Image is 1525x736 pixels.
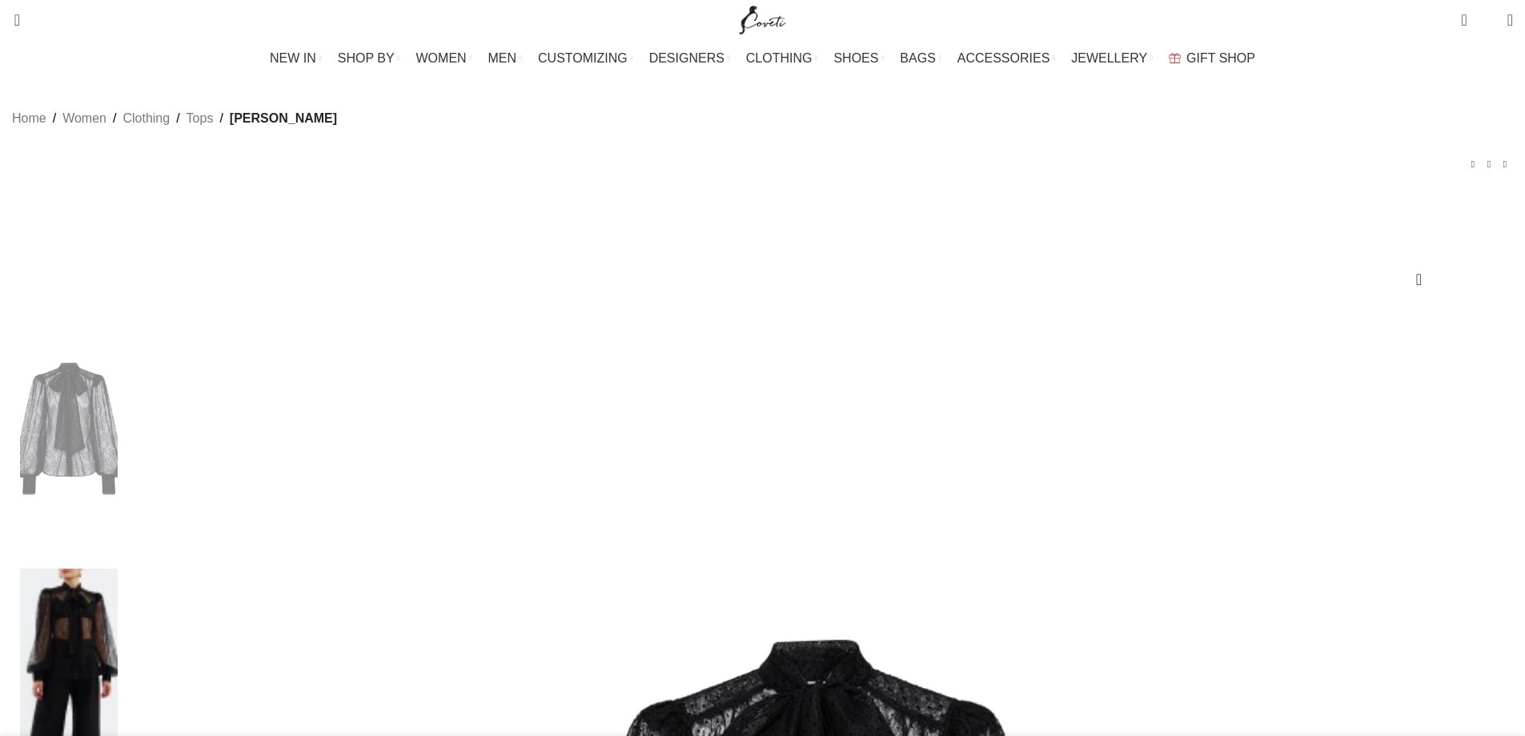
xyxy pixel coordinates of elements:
[1497,156,1513,172] a: Next product
[12,108,46,129] a: Home
[900,42,941,74] a: BAGS
[338,42,400,74] a: SHOP BY
[270,42,322,74] a: NEW IN
[649,50,724,66] span: DESIGNERS
[20,297,118,561] img: Rebecca Vallance Ethel Blouse
[12,108,337,129] nav: Breadcrumb
[1186,50,1255,66] span: GIFT SHOP
[488,42,522,74] a: MEN
[1169,42,1255,74] a: GIFT SHOP
[1483,16,1495,28] span: 0
[122,108,170,129] a: Clothing
[900,50,935,66] span: BAGS
[187,108,214,129] a: Tops
[230,108,337,129] span: [PERSON_NAME]
[746,50,813,66] span: CLOTHING
[833,50,878,66] span: SHOES
[62,108,106,129] a: Women
[649,42,730,74] a: DESIGNERS
[416,42,472,74] a: WOMEN
[833,42,884,74] a: SHOES
[538,42,633,74] a: CUSTOMIZING
[488,50,517,66] span: MEN
[746,42,818,74] a: CLOTHING
[338,50,395,66] span: SHOP BY
[1071,42,1153,74] a: JEWELLERY
[957,50,1050,66] span: ACCESSORIES
[4,4,20,36] a: Search
[1463,8,1475,20] span: 0
[736,12,789,26] a: Site logo
[1453,4,1475,36] a: 0
[416,50,467,66] span: WOMEN
[1071,50,1147,66] span: JEWELLERY
[270,50,316,66] span: NEW IN
[1169,53,1181,63] img: GiftBag
[957,42,1056,74] a: ACCESSORIES
[1465,156,1481,172] a: Previous product
[538,50,628,66] span: CUSTOMIZING
[4,42,1521,74] div: Main navigation
[1479,4,1495,36] div: My Wishlist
